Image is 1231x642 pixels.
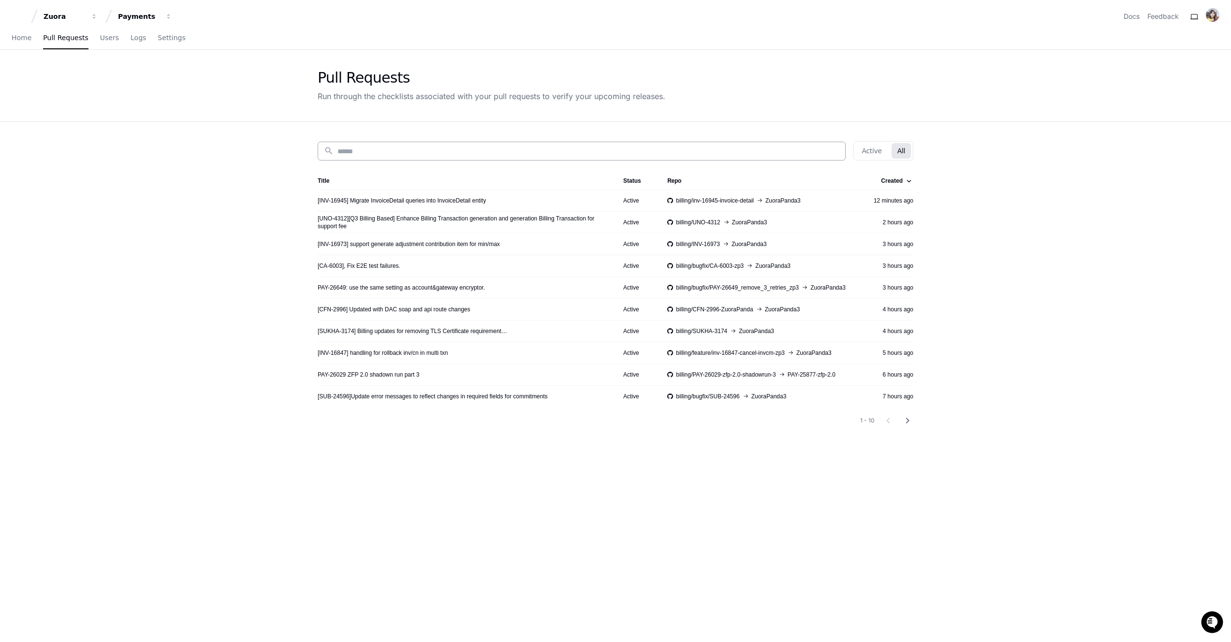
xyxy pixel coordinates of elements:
span: billing/UNO-4312 [676,219,720,226]
div: Created [881,177,903,185]
div: 3 hours ago [871,240,913,248]
span: billing/INV-16973 [676,240,720,248]
span: Logs [131,35,146,41]
div: Status [623,177,641,185]
div: Pull Requests [318,69,665,87]
img: PlayerZero [10,10,29,29]
div: Zuora [44,12,85,21]
div: 12 minutes ago [871,197,913,204]
span: billing/feature/inv-16847-cancel-invcm-zp3 [676,349,785,357]
mat-icon: search [324,146,334,156]
div: 3 hours ago [871,284,913,292]
span: ZuoraPanda3 [732,219,767,226]
th: Repo [659,172,864,190]
div: Active [623,371,652,379]
span: ZuoraPanda3 [810,284,846,292]
span: ZuoraPanda3 [765,306,800,313]
div: 2 hours ago [871,219,913,226]
a: PAY-26649: use the same setting as account&gateway encryptor. [318,284,485,292]
div: Title [318,177,608,185]
a: Settings [158,27,185,49]
div: 1 - 10 [860,417,875,424]
div: Welcome [10,39,176,54]
a: [INV-16945] Migrate InvoiceDetail queries into InvoiceDetail entity [318,197,486,204]
span: ZuoraPanda3 [751,393,787,400]
div: Active [623,284,652,292]
div: Active [623,349,652,357]
a: [UNO-4312][Q3 Billing Based] Enhance Billing Transaction generation and generation Billing Transa... [318,215,608,230]
div: Active [623,197,652,204]
span: Pylon [96,102,117,109]
button: Feedback [1147,12,1179,21]
span: ZuoraPanda3 [765,197,801,204]
span: Pull Requests [43,35,88,41]
a: Docs [1124,12,1140,21]
div: Created [881,177,911,185]
button: Zuora [40,8,102,25]
div: 6 hours ago [871,371,913,379]
img: 1736555170064-99ba0984-63c1-480f-8ee9-699278ef63ed [10,72,27,89]
div: 7 hours ago [871,393,913,400]
a: [INV-16847] handling for rollback inv/cn in multi txn [318,349,448,357]
img: ACg8ocJp4l0LCSiC5MWlEh794OtQNs1DKYp4otTGwJyAKUZvwXkNnmc=s96-c [1206,8,1219,22]
div: Title [318,177,329,185]
span: billing/bugfix/PAY-26649_remove_3_retries_zp3 [676,284,799,292]
span: ZuoraPanda3 [796,349,832,357]
a: Pull Requests [43,27,88,49]
div: Active [623,262,652,270]
div: We're offline, we'll be back soon [33,82,126,89]
span: billing/PAY-26029-zfp-2.0-shadowrun-3 [676,371,776,379]
div: Active [623,327,652,335]
button: All [892,143,911,159]
div: Active [623,306,652,313]
div: Status [623,177,652,185]
a: [CFN-2996] Updated with DAC soap and api route changes [318,306,470,313]
button: Active [856,143,887,159]
span: Home [12,35,31,41]
a: [CA-6003], Fix E2E test failures. [318,262,400,270]
div: 5 hours ago [871,349,913,357]
span: Settings [158,35,185,41]
iframe: Open customer support [1200,610,1226,636]
span: ZuoraPanda3 [755,262,791,270]
span: billing/bugfix/CA-6003-zp3 [676,262,744,270]
div: 4 hours ago [871,327,913,335]
div: Active [623,219,652,226]
span: billing/SUKHA-3174 [676,327,727,335]
span: billing/inv-16945-invoice-detail [676,197,754,204]
div: Active [623,393,652,400]
a: PAY-26029 ZFP 2.0 shadown run part 3 [318,371,419,379]
div: Start new chat [33,72,159,82]
a: [SUB-24596]Update error messages to reflect changes in required fields for commitments [318,393,548,400]
span: ZuoraPanda3 [739,327,774,335]
div: Payments [118,12,160,21]
div: 4 hours ago [871,306,913,313]
a: Powered byPylon [68,101,117,109]
div: 3 hours ago [871,262,913,270]
button: Payments [114,8,176,25]
a: Logs [131,27,146,49]
span: PAY-25877-zfp-2.0 [788,371,835,379]
span: billing/CFN-2996-ZuoraPanda [676,306,753,313]
span: Users [100,35,119,41]
span: ZuoraPanda3 [732,240,767,248]
div: Run through the checklists associated with your pull requests to verify your upcoming releases. [318,90,665,102]
mat-icon: chevron_right [902,415,913,426]
a: Home [12,27,31,49]
a: [SUKHA-3174] Billing updates for removing TLS Certificate requirement… [318,327,507,335]
div: Active [623,240,652,248]
a: [INV-16973] support generate adjustment contribution item for min/max [318,240,500,248]
span: billing/bugfix/SUB-24596 [676,393,739,400]
button: Start new chat [164,75,176,87]
a: Users [100,27,119,49]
